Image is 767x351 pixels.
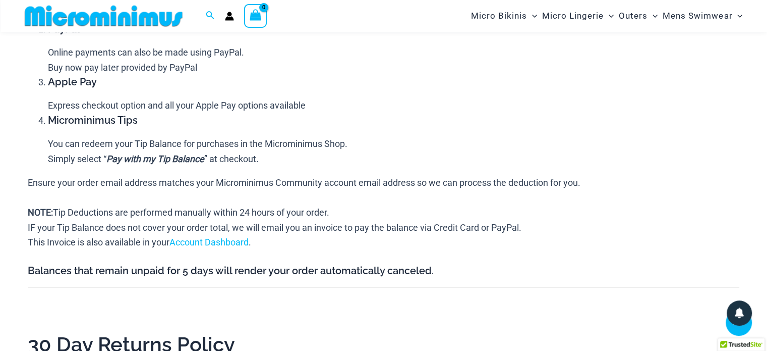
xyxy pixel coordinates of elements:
[244,4,267,27] a: View Shopping Cart, empty
[28,207,53,218] strong: NOTE:
[48,45,739,75] p: Online payments can also be made using PayPal. Buy now pay later provided by PayPal
[48,98,739,113] p: Express checkout option and all your Apple Pay options available
[542,3,604,29] span: Micro Lingerie
[106,154,204,164] strong: Pay with my Tip Balance
[647,3,658,29] span: Menu Toggle
[604,3,614,29] span: Menu Toggle
[616,3,660,29] a: OutersMenu ToggleMenu Toggle
[48,114,138,126] strong: Microminimus Tips
[660,3,745,29] a: Mens SwimwearMenu ToggleMenu Toggle
[619,3,647,29] span: Outers
[225,12,234,21] a: Account icon link
[169,237,249,247] a: Account Dashboard
[48,136,739,166] p: You can redeem your Tip Balance for purchases in the Microminimus Shop. Simply select “ ” at chec...
[28,175,739,190] p: Ensure your order email address matches your Microminimus Community account email address so we c...
[48,76,739,88] h5: Apple Pay
[527,3,537,29] span: Menu Toggle
[732,3,742,29] span: Menu Toggle
[21,5,187,27] img: MM SHOP LOGO FLAT
[540,3,616,29] a: Micro LingerieMenu ToggleMenu Toggle
[28,265,739,277] h5: Balances that remain unpaid for 5 days will render your order automatically canceled.
[471,3,527,29] span: Micro Bikinis
[467,2,747,30] nav: Site Navigation
[468,3,540,29] a: Micro BikinisMenu ToggleMenu Toggle
[663,3,732,29] span: Mens Swimwear
[206,10,215,22] a: Search icon link
[28,205,739,250] p: Tip Deductions are performed manually within 24 hours of your order. IF your Tip Balance does not...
